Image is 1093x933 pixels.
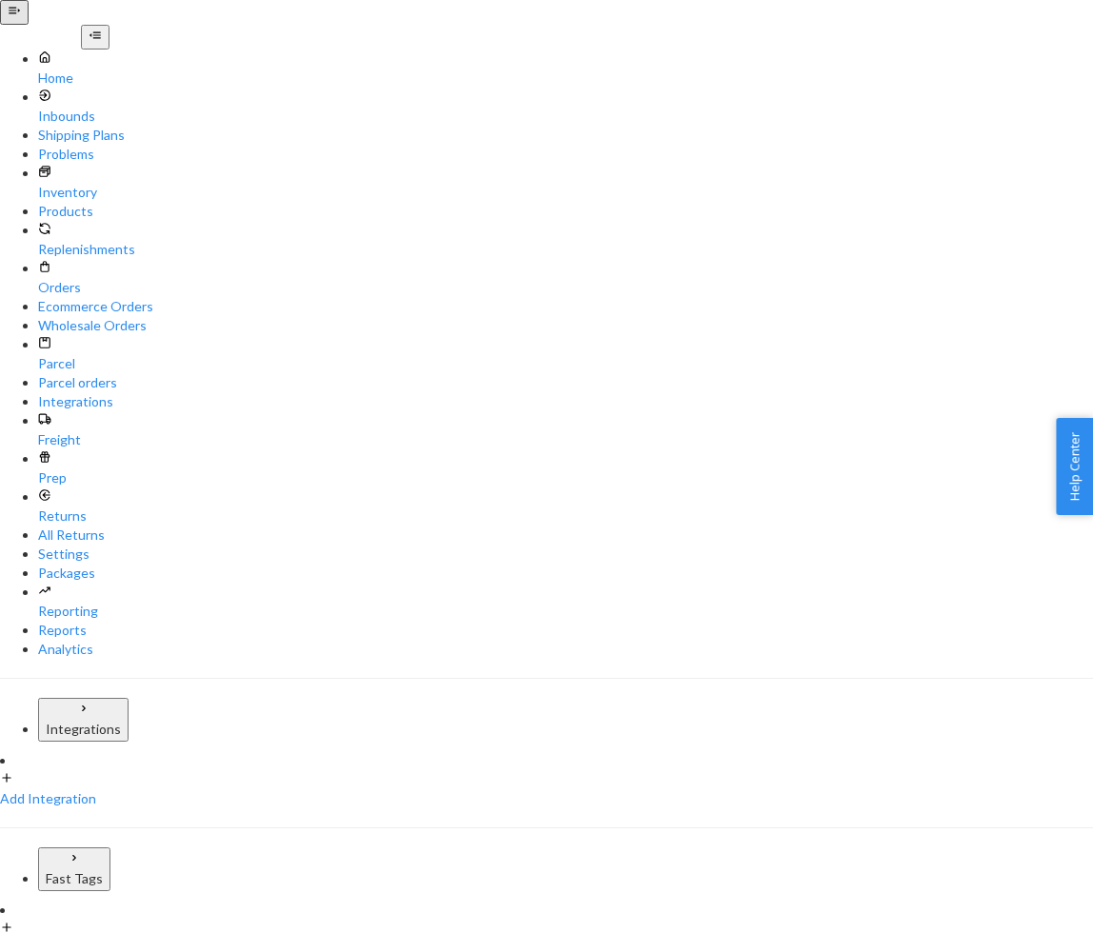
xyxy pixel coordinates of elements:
[38,221,1093,259] a: Replenishments
[38,621,1093,640] a: Reports
[38,449,1093,487] a: Prep
[38,564,1093,583] a: Packages
[38,373,1093,392] a: Parcel orders
[38,107,1093,126] div: Inbounds
[38,297,1093,316] a: Ecommerce Orders
[38,278,1093,297] div: Orders
[38,202,1093,221] a: Products
[38,335,1093,373] a: Parcel
[38,602,1093,621] div: Reporting
[38,583,1093,621] a: Reporting
[38,411,1093,449] a: Freight
[46,869,103,888] div: Fast Tags
[38,88,1093,126] a: Inbounds
[38,240,1093,259] div: Replenishments
[38,69,1093,88] div: Home
[38,50,1093,88] a: Home
[38,430,1093,449] div: Freight
[38,145,1093,164] a: Problems
[38,526,1093,545] a: All Returns
[46,720,121,739] div: Integrations
[38,392,1093,411] a: Integrations
[38,640,1093,659] a: Analytics
[38,487,1093,526] a: Returns
[38,259,1093,297] a: Orders
[1056,418,1093,515] button: Help Center
[38,164,1093,202] a: Inventory
[38,126,1093,145] a: Shipping Plans
[38,698,129,742] button: Integrations
[38,316,1093,335] a: Wholesale Orders
[38,545,1093,564] a: Settings
[38,354,1093,373] div: Parcel
[38,506,1093,526] div: Returns
[38,183,1093,202] div: Inventory
[38,468,1093,487] div: Prep
[81,25,109,50] button: Close Navigation
[38,847,110,891] button: Fast Tags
